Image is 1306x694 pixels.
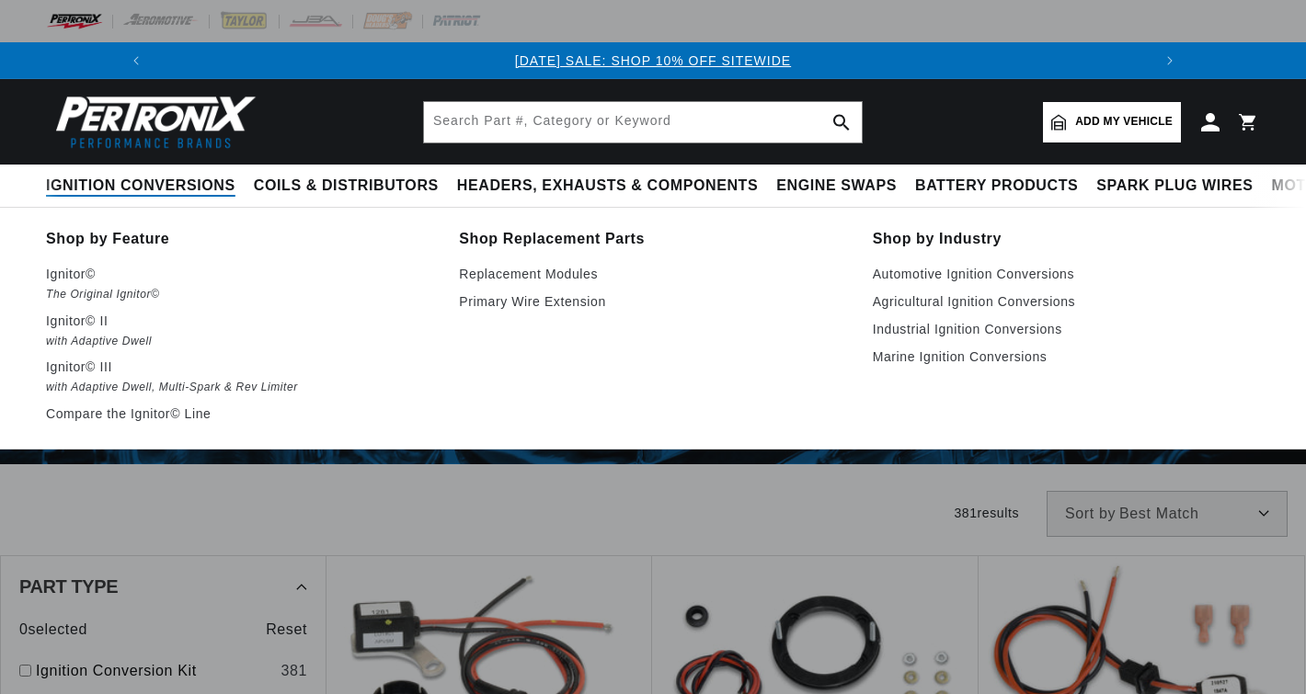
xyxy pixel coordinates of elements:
[254,176,439,196] span: Coils & Distributors
[19,618,87,642] span: 0 selected
[46,176,235,196] span: Ignition Conversions
[46,165,245,208] summary: Ignition Conversions
[906,165,1087,208] summary: Battery Products
[873,226,1260,252] a: Shop by Industry
[873,346,1260,368] a: Marine Ignition Conversions
[46,90,258,154] img: Pertronix
[776,176,897,196] span: Engine Swaps
[281,659,307,683] div: 381
[46,226,433,252] a: Shop by Feature
[118,42,155,79] button: Translation missing: en.sections.announcements.previous_announcement
[873,290,1260,313] a: Agricultural Ignition Conversions
[266,618,307,642] span: Reset
[46,285,433,304] em: The Original Ignitor©
[46,263,433,285] p: Ignitor©
[46,332,433,351] em: with Adaptive Dwell
[954,506,1019,520] span: 381 results
[1065,506,1116,521] span: Sort by
[424,102,862,142] input: Search Part #, Category or Keyword
[36,659,273,683] a: Ignition Conversion Kit
[1047,491,1288,537] select: Sort by
[767,165,906,208] summary: Engine Swaps
[915,176,1078,196] span: Battery Products
[457,176,758,196] span: Headers, Exhausts & Components
[46,356,433,378] p: Ignitor© III
[873,263,1260,285] a: Automotive Ignition Conversions
[19,577,118,596] span: Part Type
[46,356,433,397] a: Ignitor© III with Adaptive Dwell, Multi-Spark & Rev Limiter
[155,51,1152,71] div: 1 of 3
[459,226,846,252] a: Shop Replacement Parts
[821,102,862,142] button: search button
[245,165,448,208] summary: Coils & Distributors
[155,51,1152,71] div: Announcement
[459,263,846,285] a: Replacement Modules
[1096,176,1253,196] span: Spark Plug Wires
[515,53,791,68] a: [DATE] SALE: SHOP 10% OFF SITEWIDE
[1075,113,1173,131] span: Add my vehicle
[46,263,433,304] a: Ignitor© The Original Ignitor©
[1043,102,1181,142] a: Add my vehicle
[459,290,846,313] a: Primary Wire Extension
[1087,165,1262,208] summary: Spark Plug Wires
[46,378,433,397] em: with Adaptive Dwell, Multi-Spark & Rev Limiter
[46,403,433,425] a: Compare the Ignitor© Line
[46,310,433,351] a: Ignitor© II with Adaptive Dwell
[448,165,767,208] summary: Headers, Exhausts & Components
[873,318,1260,340] a: Industrial Ignition Conversions
[46,310,433,332] p: Ignitor© II
[1151,42,1188,79] button: Translation missing: en.sections.announcements.next_announcement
